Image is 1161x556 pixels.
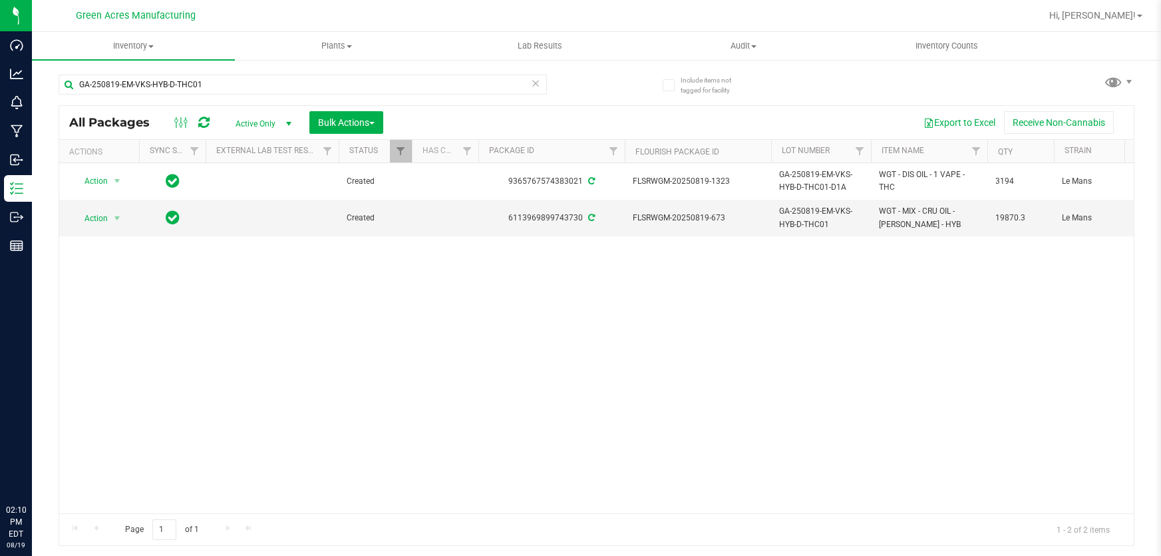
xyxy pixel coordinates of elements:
[32,32,235,60] a: Inventory
[779,205,863,230] span: GA-250819-EM-VKS-HYB-D-THC01
[73,172,108,190] span: Action
[166,172,180,190] span: In Sync
[641,32,844,60] a: Audit
[166,208,180,227] span: In Sync
[500,40,580,52] span: Lab Results
[10,96,23,109] inline-svg: Monitoring
[69,115,163,130] span: All Packages
[32,40,235,52] span: Inventory
[882,146,924,155] a: Item Name
[915,111,1004,134] button: Export to Excel
[13,449,53,489] iframe: Resource center
[184,140,206,162] a: Filter
[6,504,26,540] p: 02:10 PM EDT
[6,540,26,550] p: 08/19
[879,168,979,194] span: WGT - DIS OIL - 1 VAPE - THC
[849,140,871,162] a: Filter
[59,75,547,95] input: Search Package ID, Item Name, SKU, Lot or Part Number...
[476,212,627,224] div: 6113969899743730
[995,175,1046,188] span: 3194
[633,175,763,188] span: FLSRWGM-20250819-1323
[586,213,595,222] span: Sync from Compliance System
[586,176,595,186] span: Sync from Compliance System
[10,210,23,224] inline-svg: Outbound
[349,146,378,155] a: Status
[10,239,23,252] inline-svg: Reports
[114,519,210,540] span: Page of 1
[1049,10,1136,21] span: Hi, [PERSON_NAME]!
[10,125,23,138] inline-svg: Manufacturing
[10,153,23,166] inline-svg: Inbound
[390,140,412,162] a: Filter
[995,212,1046,224] span: 19870.3
[347,175,404,188] span: Created
[531,75,540,92] span: Clear
[779,168,863,194] span: GA-250819-EM-VKS-HYB-D-THC01-D1A
[412,140,478,163] th: Has COA
[109,209,126,228] span: select
[76,10,196,21] span: Green Acres Manufacturing
[681,75,747,95] span: Include items not tagged for facility
[150,146,201,155] a: Sync Status
[476,175,627,188] div: 9365767574383021
[635,147,719,156] a: Flourish Package ID
[998,147,1013,156] a: Qty
[309,111,383,134] button: Bulk Actions
[10,182,23,195] inline-svg: Inventory
[438,32,641,60] a: Lab Results
[898,40,996,52] span: Inventory Counts
[347,212,404,224] span: Created
[10,39,23,52] inline-svg: Dashboard
[782,146,830,155] a: Lot Number
[69,147,134,156] div: Actions
[10,67,23,81] inline-svg: Analytics
[317,140,339,162] a: Filter
[318,117,375,128] span: Bulk Actions
[456,140,478,162] a: Filter
[109,172,126,190] span: select
[1046,519,1120,539] span: 1 - 2 of 2 items
[1004,111,1114,134] button: Receive Non-Cannabis
[603,140,625,162] a: Filter
[235,32,438,60] a: Plants
[642,40,844,52] span: Audit
[1065,146,1092,155] a: Strain
[633,212,763,224] span: FLSRWGM-20250819-673
[73,209,108,228] span: Action
[152,519,176,540] input: 1
[236,40,437,52] span: Plants
[965,140,987,162] a: Filter
[879,205,979,230] span: WGT - MIX - CRU OIL - [PERSON_NAME] - HYB
[845,32,1048,60] a: Inventory Counts
[489,146,534,155] a: Package ID
[216,146,321,155] a: External Lab Test Result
